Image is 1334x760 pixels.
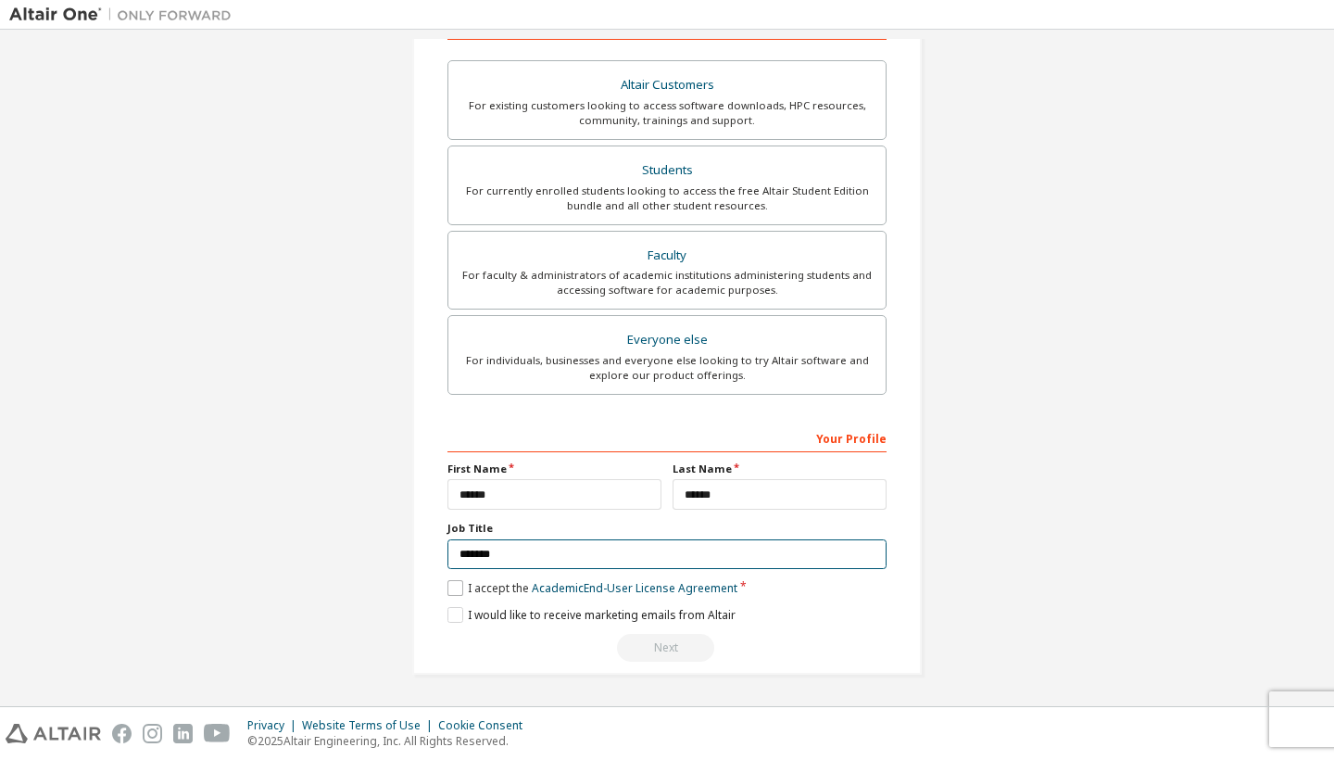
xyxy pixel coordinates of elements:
a: Academic End-User License Agreement [532,580,737,596]
img: youtube.svg [204,724,231,743]
label: Last Name [673,462,887,476]
div: For individuals, businesses and everyone else looking to try Altair software and explore our prod... [459,353,875,383]
div: Faculty [459,243,875,269]
img: altair_logo.svg [6,724,101,743]
img: instagram.svg [143,724,162,743]
div: Your Profile [447,423,887,452]
div: Altair Customers [459,72,875,98]
img: linkedin.svg [173,724,193,743]
label: I would like to receive marketing emails from Altair [447,607,736,623]
div: For faculty & administrators of academic institutions administering students and accessing softwa... [459,268,875,298]
img: facebook.svg [112,724,132,743]
div: Cookie Consent [438,718,534,733]
label: Job Title [447,521,887,536]
img: Altair One [9,6,241,24]
p: © 2025 Altair Engineering, Inc. All Rights Reserved. [247,733,534,749]
label: First Name [447,462,661,476]
label: I accept the [447,580,737,596]
div: Website Terms of Use [302,718,438,733]
div: For currently enrolled students looking to access the free Altair Student Edition bundle and all ... [459,184,875,213]
div: Everyone else [459,327,875,353]
div: Read and acccept EULA to continue [447,634,887,662]
div: Privacy [247,718,302,733]
div: For existing customers looking to access software downloads, HPC resources, community, trainings ... [459,98,875,128]
div: Students [459,158,875,184]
